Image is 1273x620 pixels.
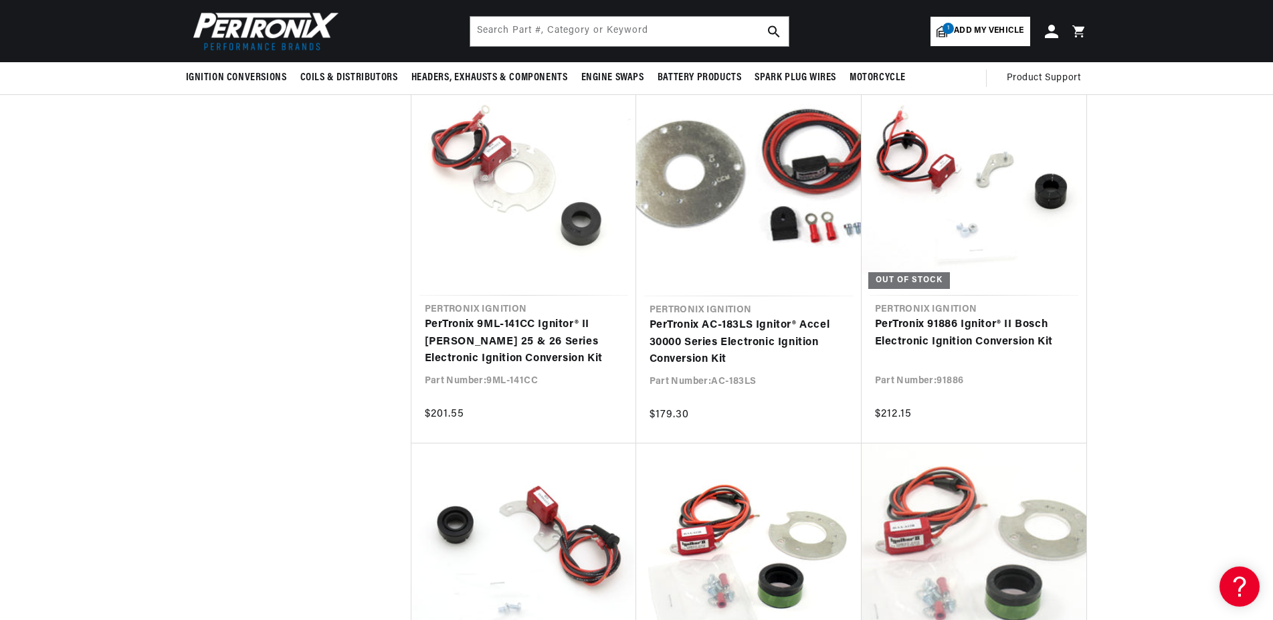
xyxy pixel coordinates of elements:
summary: Headers, Exhausts & Components [405,62,575,94]
summary: Ignition Conversions [186,62,294,94]
summary: Engine Swaps [575,62,651,94]
span: Product Support [1007,71,1081,86]
a: 1Add my vehicle [931,17,1030,46]
span: Battery Products [658,71,742,85]
summary: Spark Plug Wires [748,62,843,94]
a: PerTronix AC-183LS Ignitor® Accel 30000 Series Electronic Ignition Conversion Kit [650,317,848,369]
span: Engine Swaps [581,71,644,85]
span: Coils & Distributors [300,71,398,85]
span: 1 [943,23,954,34]
span: Spark Plug Wires [755,71,836,85]
summary: Coils & Distributors [294,62,405,94]
a: PerTronix 91886 Ignitor® II Bosch Electronic Ignition Conversion Kit [875,316,1073,350]
input: Search Part #, Category or Keyword [470,17,789,46]
button: search button [759,17,789,46]
span: Ignition Conversions [186,71,287,85]
span: Headers, Exhausts & Components [411,71,568,85]
a: PerTronix 9ML-141CC Ignitor® II [PERSON_NAME] 25 & 26 Series Electronic Ignition Conversion Kit [425,316,623,368]
span: Motorcycle [850,71,906,85]
img: Pertronix [186,8,340,54]
summary: Product Support [1007,62,1088,94]
summary: Battery Products [651,62,749,94]
summary: Motorcycle [843,62,912,94]
span: Add my vehicle [954,25,1023,37]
